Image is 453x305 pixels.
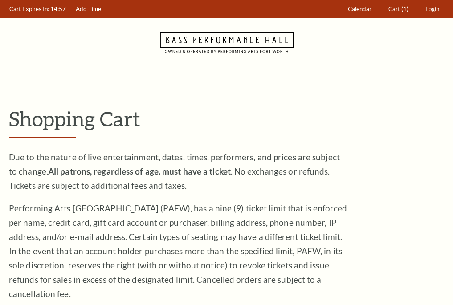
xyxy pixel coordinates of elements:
[9,152,340,191] span: Due to the nature of live entertainment, dates, times, performers, and prices are subject to chan...
[421,0,444,18] a: Login
[48,166,231,176] strong: All patrons, regardless of age, must have a ticket
[9,5,49,12] span: Cart Expires In:
[9,201,347,301] p: Performing Arts [GEOGRAPHIC_DATA] (PAFW), has a nine (9) ticket limit that is enforced per name, ...
[9,107,444,130] p: Shopping Cart
[384,0,413,18] a: Cart (1)
[425,5,439,12] span: Login
[348,5,371,12] span: Calendar
[72,0,106,18] a: Add Time
[388,5,400,12] span: Cart
[344,0,376,18] a: Calendar
[50,5,66,12] span: 14:57
[401,5,408,12] span: (1)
